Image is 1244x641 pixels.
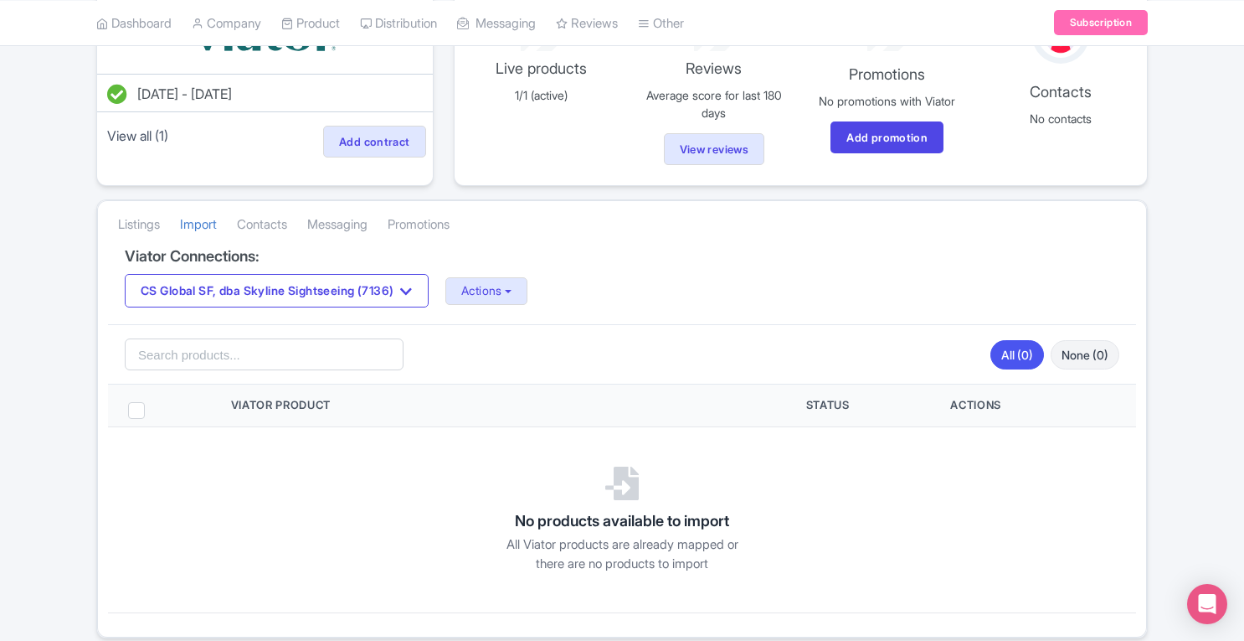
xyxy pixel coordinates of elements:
[810,92,964,110] p: No promotions with Viator
[465,86,618,104] p: 1/1 (active)
[307,202,368,248] a: Messaging
[323,126,426,158] a: Add contract
[125,274,429,308] button: CS Global SF, dba Skyline Sightseeing (7136)
[990,340,1044,370] a: All (0)
[725,385,931,426] th: Status
[211,385,725,426] th: Viator Product
[137,85,232,102] span: [DATE] - [DATE]
[388,202,450,248] a: Promotions
[810,63,964,85] p: Promotions
[1187,584,1227,624] div: Open Intercom Messenger
[180,202,217,248] a: Import
[1054,10,1148,35] a: Subscription
[445,277,528,305] button: Actions
[118,202,160,248] a: Listings
[496,535,748,573] p: All Viator products are already mapped or there are no products to import
[1051,340,1119,370] a: None (0)
[125,339,404,370] input: Search products...
[984,110,1137,127] p: No contacts
[930,385,1136,426] th: Actions
[637,57,790,80] p: Reviews
[237,202,287,248] a: Contacts
[125,248,1119,265] h4: Viator Connections:
[515,513,729,530] h3: No products available to import
[465,57,618,80] p: Live products
[830,121,943,153] a: Add promotion
[664,133,765,165] a: View reviews
[637,86,790,121] p: Average score for last 180 days
[104,124,172,147] a: View all (1)
[984,80,1137,103] p: Contacts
